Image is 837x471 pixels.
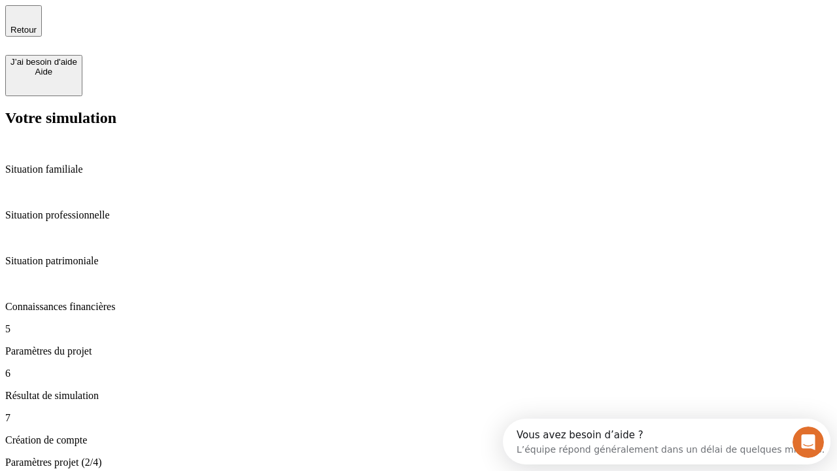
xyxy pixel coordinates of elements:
[5,55,82,96] button: J’ai besoin d'aideAide
[5,5,42,37] button: Retour
[5,390,832,402] p: Résultat de simulation
[5,434,832,446] p: Création de compte
[5,412,832,424] p: 7
[14,11,322,22] div: Vous avez besoin d’aide ?
[5,164,832,175] p: Situation familiale
[5,368,832,379] p: 6
[5,323,832,335] p: 5
[10,25,37,35] span: Retour
[10,57,77,67] div: J’ai besoin d'aide
[5,109,832,127] h2: Votre simulation
[5,345,832,357] p: Paramètres du projet
[5,301,832,313] p: Connaissances financières
[5,209,832,221] p: Situation professionnelle
[5,457,832,468] p: Paramètres projet (2/4)
[5,255,832,267] p: Situation patrimoniale
[14,22,322,35] div: L’équipe répond généralement dans un délai de quelques minutes.
[503,419,830,464] iframe: Intercom live chat discovery launcher
[793,427,824,458] iframe: Intercom live chat
[5,5,360,41] div: Ouvrir le Messenger Intercom
[10,67,77,77] div: Aide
